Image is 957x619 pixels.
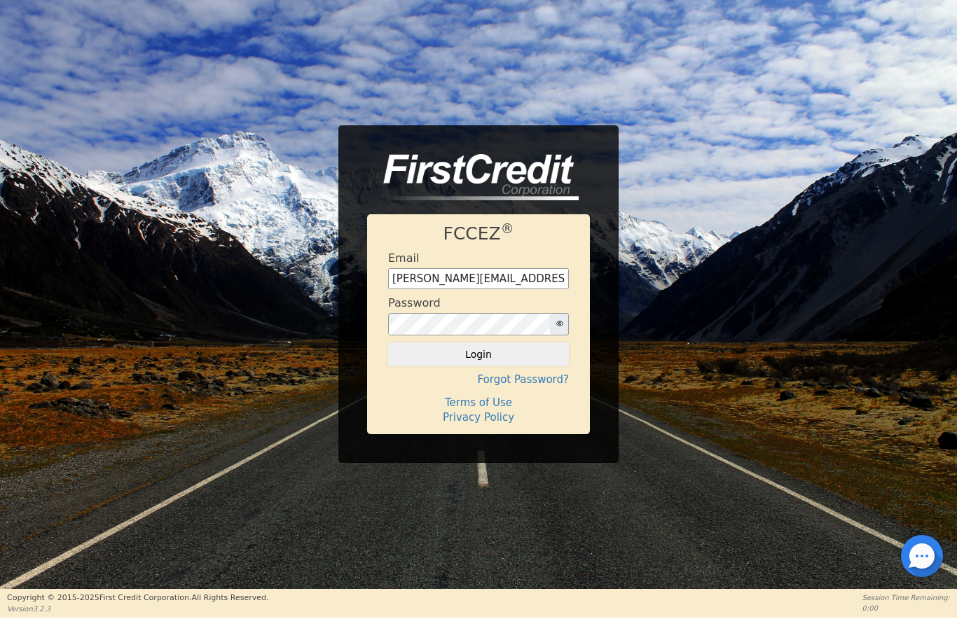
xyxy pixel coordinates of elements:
[7,604,268,614] p: Version 3.2.3
[862,603,950,613] p: 0:00
[862,592,950,603] p: Session Time Remaining:
[7,592,268,604] p: Copyright © 2015- 2025 First Credit Corporation.
[388,296,441,309] h4: Password
[388,251,419,265] h4: Email
[367,154,579,200] img: logo-CMu_cnol.png
[388,396,569,409] h4: Terms of Use
[388,313,551,335] input: password
[388,373,569,386] h4: Forgot Password?
[388,268,569,289] input: Enter email
[388,411,569,424] h4: Privacy Policy
[191,593,268,602] span: All Rights Reserved.
[388,223,569,244] h1: FCCEZ
[388,342,569,366] button: Login
[501,221,514,236] sup: ®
